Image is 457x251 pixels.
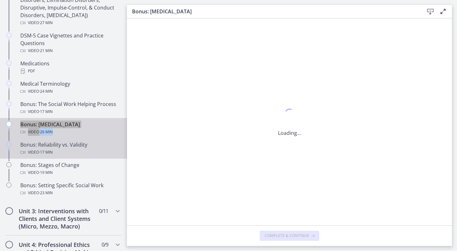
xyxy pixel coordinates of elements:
[102,241,108,248] span: 0 / 9
[39,47,53,55] span: · 21 min
[20,128,119,136] div: Video
[39,189,53,197] span: · 23 min
[39,108,53,116] span: · 17 min
[39,169,53,176] span: · 19 min
[20,60,119,75] div: Medications
[20,149,119,156] div: Video
[260,231,319,241] button: Complete & continue
[20,182,119,197] div: Bonus: Setting Specific Social Work
[20,189,119,197] div: Video
[20,88,119,95] div: Video
[39,19,53,27] span: · 27 min
[278,129,301,137] p: Loading...
[20,67,119,75] div: PDF
[20,108,119,116] div: Video
[20,161,119,176] div: Bonus: Stages of Change
[20,100,119,116] div: Bonus: The Social Work Helping Process
[19,207,96,230] h2: Unit 3: Interventions with Clients and Client Systems (Micro, Mezzo, Macro)
[20,121,119,136] div: Bonus: [MEDICAL_DATA]
[99,207,108,215] span: 0 / 11
[20,47,119,55] div: Video
[20,169,119,176] div: Video
[265,233,309,238] span: Complete & continue
[20,19,119,27] div: Video
[39,128,53,136] span: · 26 min
[39,88,53,95] span: · 24 min
[132,8,414,15] h3: Bonus: [MEDICAL_DATA]
[278,107,301,122] div: 1
[20,141,119,156] div: Bonus: Reliability vs. Validity
[20,32,119,55] div: DSM-5 Case Vignettes and Practice Questions
[20,80,119,95] div: Medical Terminology
[39,149,53,156] span: · 17 min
